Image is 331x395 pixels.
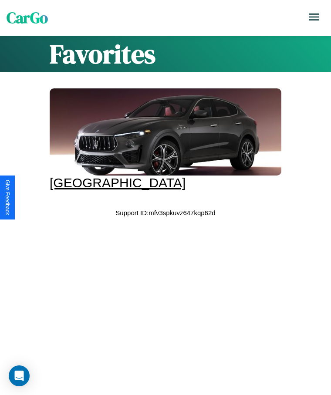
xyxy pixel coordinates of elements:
[9,365,30,386] div: Open Intercom Messenger
[4,180,10,215] div: Give Feedback
[7,7,48,28] span: CarGo
[50,36,281,72] h1: Favorites
[115,207,215,219] p: Support ID: mfv3spkuvz647kqp62d
[50,176,281,190] div: [GEOGRAPHIC_DATA]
